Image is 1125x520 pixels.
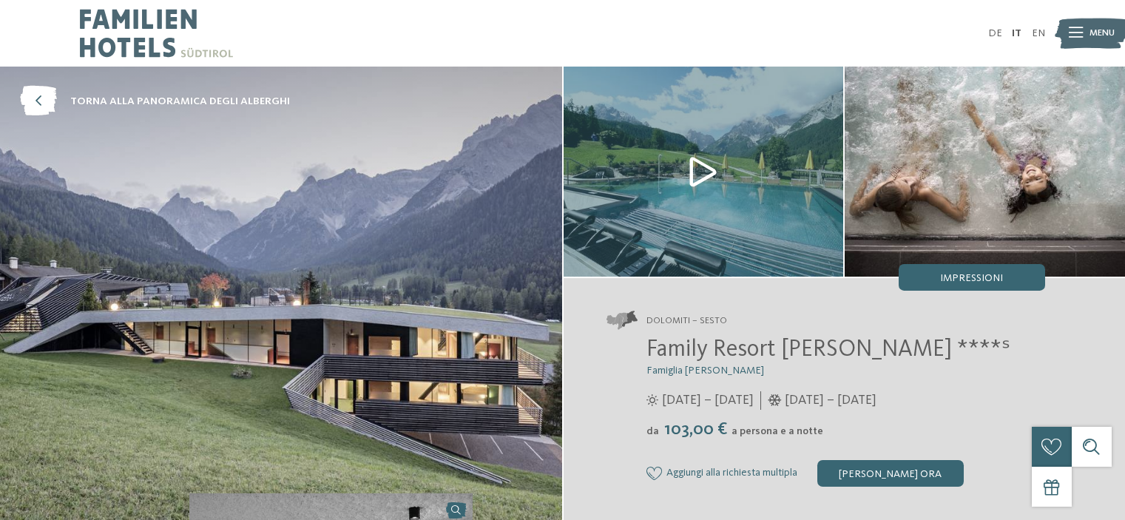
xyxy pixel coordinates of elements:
span: [DATE] – [DATE] [785,391,876,410]
a: torna alla panoramica degli alberghi [20,87,290,117]
a: EN [1032,28,1045,38]
span: Dolomiti – Sesto [646,314,727,328]
span: Menu [1089,27,1115,40]
span: Family Resort [PERSON_NAME] ****ˢ [646,338,1010,362]
i: Orari d'apertura estate [646,394,658,406]
span: da [646,426,659,436]
span: Aggiungi alla richiesta multipla [666,467,797,479]
i: Orari d'apertura inverno [768,394,782,406]
a: IT [1012,28,1021,38]
span: [DATE] – [DATE] [662,391,754,410]
span: Impressioni [940,273,1003,283]
a: DE [988,28,1002,38]
span: a persona e a notte [732,426,823,436]
img: Il nostro family hotel a Sesto, il vostro rifugio sulle Dolomiti. [564,67,844,277]
img: Il nostro family hotel a Sesto, il vostro rifugio sulle Dolomiti. [845,67,1125,277]
span: Famiglia [PERSON_NAME] [646,365,764,376]
div: [PERSON_NAME] ora [817,460,964,487]
span: torna alla panoramica degli alberghi [70,94,290,109]
span: 103,00 € [661,421,730,439]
